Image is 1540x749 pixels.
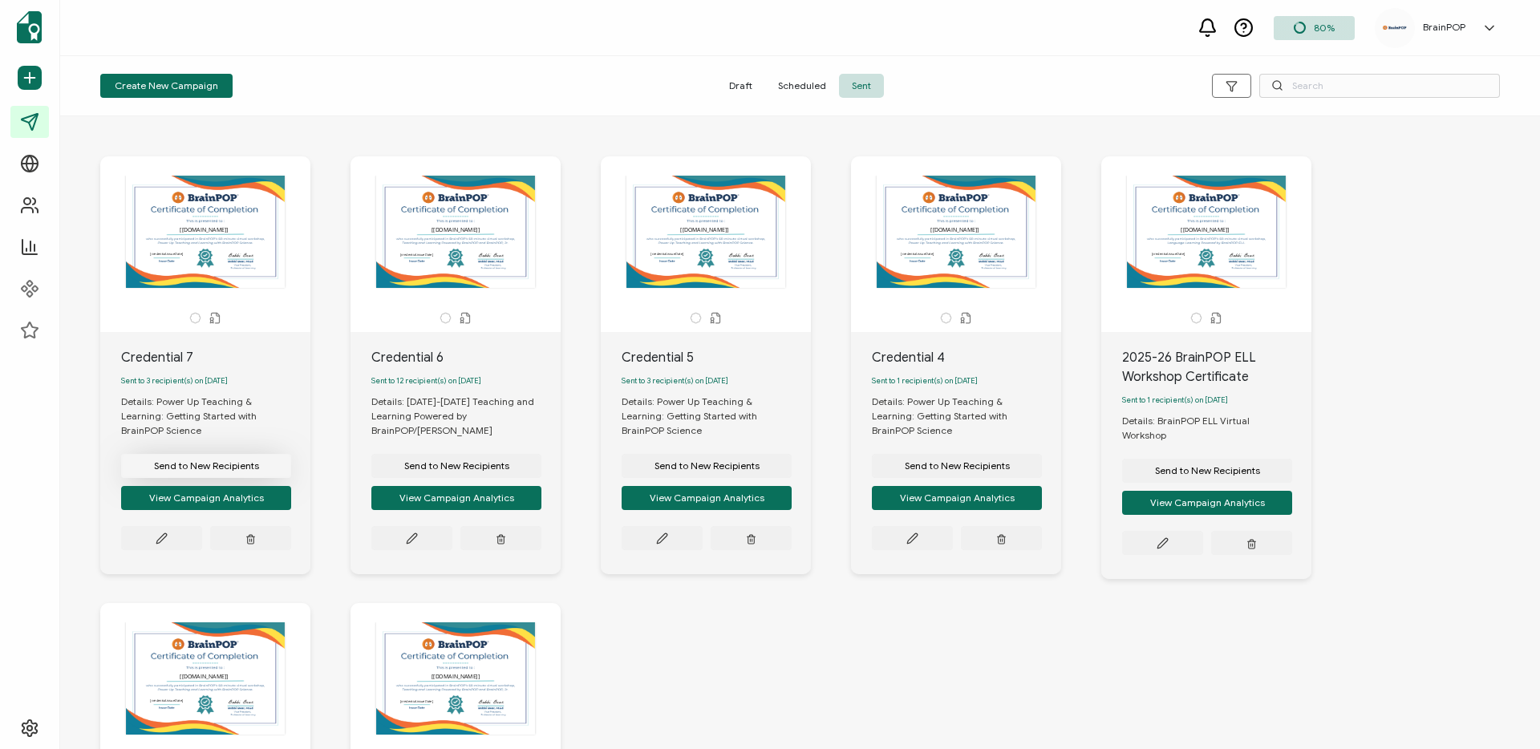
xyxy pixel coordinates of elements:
button: Send to New Recipients [371,454,541,478]
span: Send to New Recipients [404,461,509,471]
div: 2025-26 BrainPOP ELL Workshop Certificate [1122,348,1311,387]
button: View Campaign Analytics [121,486,291,510]
span: Create New Campaign [115,81,218,91]
div: Credential 7 [121,348,310,367]
span: Sent to 3 recipient(s) on [DATE] [622,376,728,386]
img: sertifier-logomark-colored.svg [17,11,42,43]
div: Details: Power Up Teaching & Learning: Getting Started with BrainPOP Science [622,395,811,438]
span: Send to New Recipients [654,461,760,471]
h5: BrainPOP [1423,22,1465,33]
span: Send to New Recipients [154,461,259,471]
button: View Campaign Analytics [622,486,792,510]
div: Details: [DATE]-[DATE] Teaching and Learning Powered by BrainPOP/[PERSON_NAME] [371,395,561,438]
span: Sent to 12 recipient(s) on [DATE] [371,376,481,386]
div: Credential 4 [872,348,1061,367]
iframe: Chat Widget [1460,672,1540,749]
div: Details: BrainPOP ELL Virtual Workshop [1122,414,1311,443]
span: Sent to 1 recipient(s) on [DATE] [872,376,978,386]
span: Draft [716,74,765,98]
button: View Campaign Analytics [872,486,1042,510]
div: Details: Power Up Teaching & Learning: Getting Started with BrainPOP Science [121,395,310,438]
span: Send to New Recipients [1155,466,1260,476]
input: Search [1259,74,1500,98]
button: View Campaign Analytics [371,486,541,510]
button: Send to New Recipients [872,454,1042,478]
button: Send to New Recipients [1122,459,1292,483]
span: Sent to 1 recipient(s) on [DATE] [1122,395,1228,405]
div: Details: Power Up Teaching & Learning: Getting Started with BrainPOP Science [872,395,1061,438]
span: Sent to 3 recipient(s) on [DATE] [121,376,228,386]
button: Create New Campaign [100,74,233,98]
span: 80% [1314,22,1335,34]
div: Credential 6 [371,348,561,367]
span: Scheduled [765,74,839,98]
span: Send to New Recipients [905,461,1010,471]
button: Send to New Recipients [121,454,291,478]
img: 5ae0b62b-cc2f-4825-af40-0faa5815d182.png [1383,26,1407,30]
span: Sent [839,74,884,98]
div: Credential 5 [622,348,811,367]
button: View Campaign Analytics [1122,491,1292,515]
button: Send to New Recipients [622,454,792,478]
